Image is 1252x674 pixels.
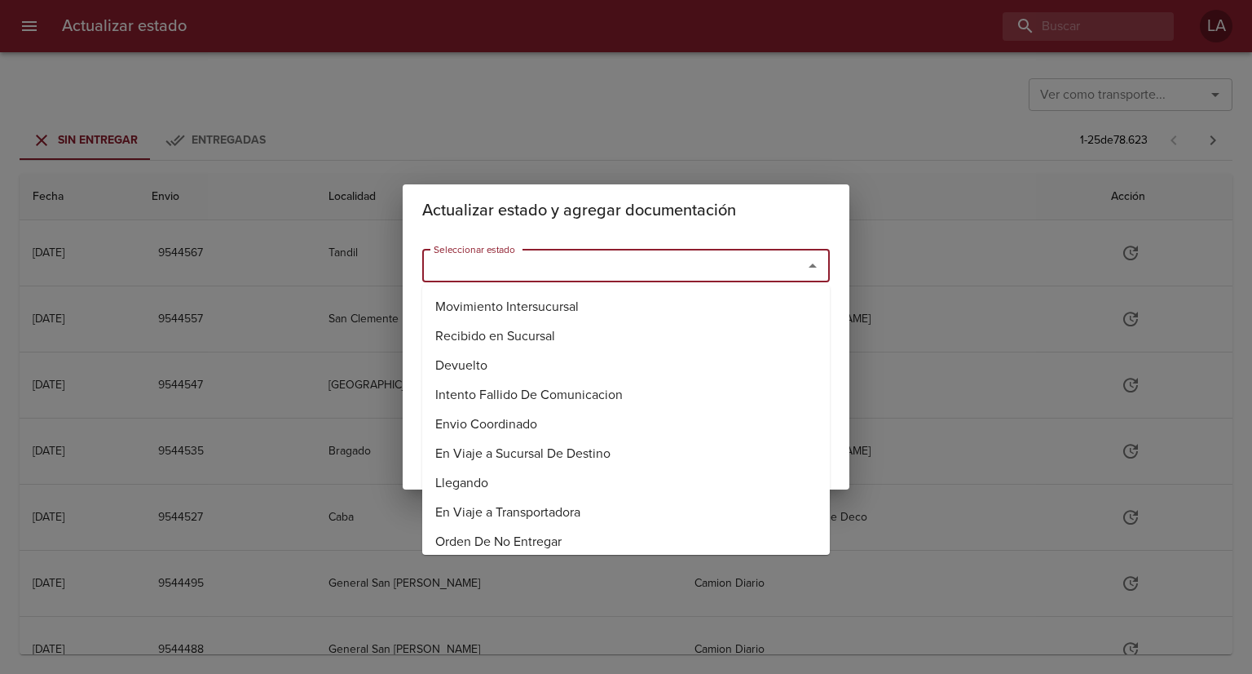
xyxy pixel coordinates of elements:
li: Llegando [422,468,830,498]
li: Movimiento Intersucursal [422,292,830,321]
li: En Viaje a Sucursal De Destino [422,439,830,468]
li: Envio Coordinado [422,410,830,439]
h2: Actualizar estado y agregar documentación [422,197,830,224]
li: Intento Fallido De Comunicacion [422,380,830,410]
li: Recibido en Sucursal [422,321,830,351]
li: Devuelto [422,351,830,380]
li: Orden De No Entregar [422,527,830,556]
li: En Viaje a Transportadora [422,498,830,527]
button: Close [801,255,824,277]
